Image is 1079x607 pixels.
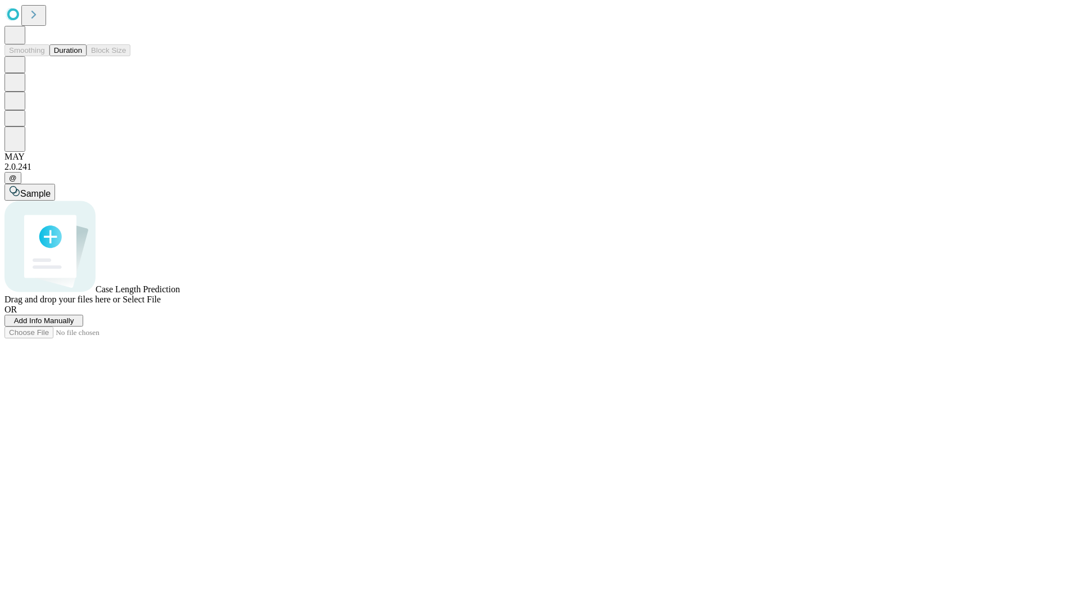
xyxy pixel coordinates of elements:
[4,152,1075,162] div: MAY
[4,162,1075,172] div: 2.0.241
[49,44,87,56] button: Duration
[4,295,120,304] span: Drag and drop your files here or
[123,295,161,304] span: Select File
[14,316,74,325] span: Add Info Manually
[4,172,21,184] button: @
[4,315,83,327] button: Add Info Manually
[4,44,49,56] button: Smoothing
[20,189,51,198] span: Sample
[9,174,17,182] span: @
[4,305,17,314] span: OR
[87,44,130,56] button: Block Size
[4,184,55,201] button: Sample
[96,284,180,294] span: Case Length Prediction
